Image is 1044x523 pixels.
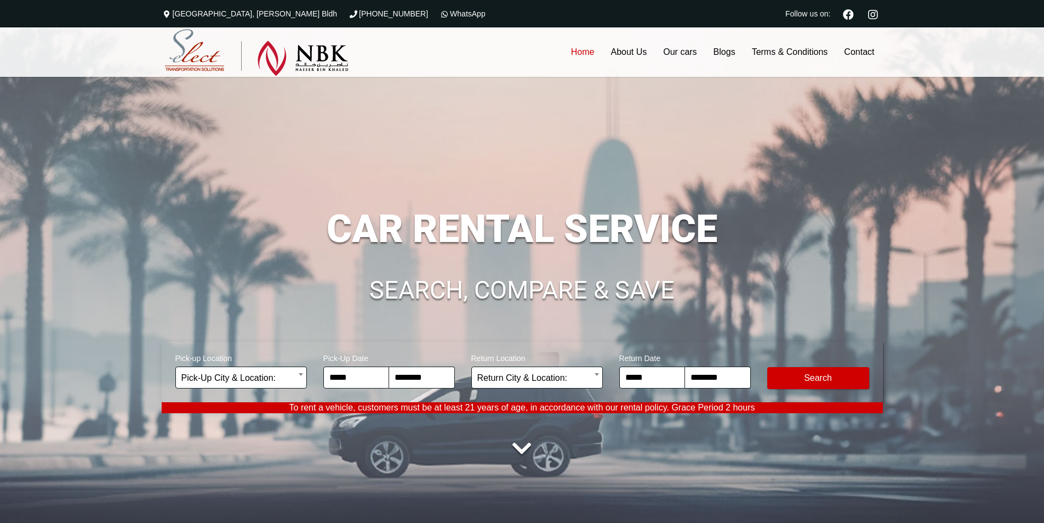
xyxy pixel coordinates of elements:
a: About Us [602,27,655,77]
span: Pick-Up Date [323,347,455,367]
span: Return City & Location: [471,367,603,389]
span: Return Location [471,347,603,367]
span: Return City & Location: [477,367,597,389]
a: Our cars [655,27,705,77]
p: To rent a vehicle, customers must be at least 21 years of age, in accordance with our rental poli... [162,402,883,413]
h1: CAR RENTAL SERVICE [162,210,883,248]
a: Blogs [705,27,744,77]
a: Instagram [864,8,883,20]
img: Select Rent a Car [164,29,349,76]
h1: SEARCH, COMPARE & SAVE [162,278,883,303]
button: Modify Search [767,367,869,389]
a: Terms & Conditions [744,27,836,77]
a: Facebook [838,8,858,20]
a: [PHONE_NUMBER] [348,9,428,18]
span: Pick-up Location [175,347,307,367]
a: Home [563,27,603,77]
span: Pick-Up City & Location: [181,367,301,389]
a: WhatsApp [439,9,486,18]
span: Return Date [619,347,751,367]
a: Contact [836,27,882,77]
span: Pick-Up City & Location: [175,367,307,389]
